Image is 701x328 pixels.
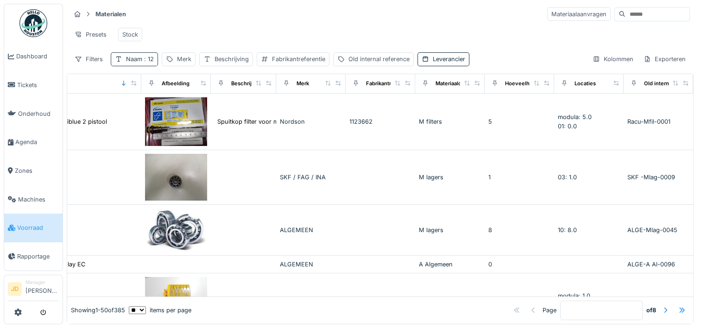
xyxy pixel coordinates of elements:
div: Page [543,306,556,315]
div: Old internal reference [348,55,410,63]
div: M filters [419,117,481,126]
div: PILZ-E be-0001 [627,296,689,305]
img: Badge_color-CXgf-gQk.svg [19,9,47,37]
div: PILZ [280,296,342,305]
div: Manager [25,279,59,286]
div: Kolommen [588,52,638,66]
div: Materiaalaanvragen [547,7,611,21]
strong: Materialen [92,10,130,19]
div: Beschrijving [215,55,249,63]
div: Locaties [575,80,596,88]
div: ALGEMEEN [280,226,342,234]
li: [PERSON_NAME] [25,279,59,299]
div: 1 [488,296,550,305]
div: M lagers [419,173,481,182]
div: ALGE-Mlag-0045 [627,226,689,234]
div: Hoeveelheid [505,80,537,88]
div: 1 [488,173,550,182]
div: ALGE-A Al-0096 [627,260,689,269]
a: Dashboard [4,42,63,71]
div: Afbeelding [162,80,189,88]
div: Merk [177,55,191,63]
div: 8 [488,226,550,234]
div: 1123662 [349,117,411,126]
div: A Algemeen [419,260,481,269]
div: Stock [122,30,138,39]
div: items per page [129,306,191,315]
a: JD Manager[PERSON_NAME] [8,279,59,301]
a: Rapportage [4,242,63,271]
div: Exporteren [639,52,690,66]
div: SKF / FAG / INA [280,173,342,182]
img: 1200-SKF / FAG / INA [145,154,207,201]
div: Leverancier [433,55,465,63]
div: Nordson [280,117,342,126]
div: Beschrijving [231,80,263,88]
a: Tickets [4,71,63,100]
div: 5 [488,117,550,126]
div: Fabrikantreferentie [272,55,325,63]
div: Showing 1 - 50 of 385 [71,306,125,315]
span: modula: 1.0 [558,292,590,299]
a: Machines [4,185,63,214]
a: Zones [4,157,63,185]
span: Dashboard [16,52,59,61]
div: 0 [488,260,550,269]
div: Materiaalcategorie [436,80,482,88]
span: Voorraad [17,223,59,232]
div: SKF -Mlag-0009 [627,173,689,182]
span: Onderhoud [18,109,59,118]
img: 1123662 filter voor miniblue 2 pistool [145,97,207,146]
div: Merk [297,80,309,88]
div: E besturings module [419,296,481,305]
span: Agenda [15,138,59,146]
div: Fabrikantreferentie [366,80,414,88]
li: JD [8,282,22,296]
span: Machines [18,195,59,204]
a: Agenda [4,128,63,157]
div: Old internal reference [644,80,700,88]
span: 03: 1.0 [558,174,577,181]
span: : 12 [142,56,154,63]
a: Voorraad [4,214,63,242]
div: ALGEMEEN [280,260,342,269]
img: 307121 I/O module DI16 [145,277,207,324]
div: Spuitkop filter voor miniblue 2 inline filter ... [217,117,341,126]
strong: of 8 [646,306,656,315]
span: 10: 8.0 [558,227,577,233]
span: Rapportage [17,252,59,261]
div: Presets [70,28,111,41]
div: Filters [70,52,107,66]
span: Tickets [17,81,59,89]
div: Naam [126,55,154,63]
div: M lagers [419,226,481,234]
a: Onderhoud [4,99,63,128]
div: Racu-Mfil-0001 [627,117,689,126]
span: 01: 0.0 [558,123,577,130]
span: Zones [15,166,59,175]
img: 2312-KI [145,208,207,252]
span: modula: 5.0 [558,114,592,120]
